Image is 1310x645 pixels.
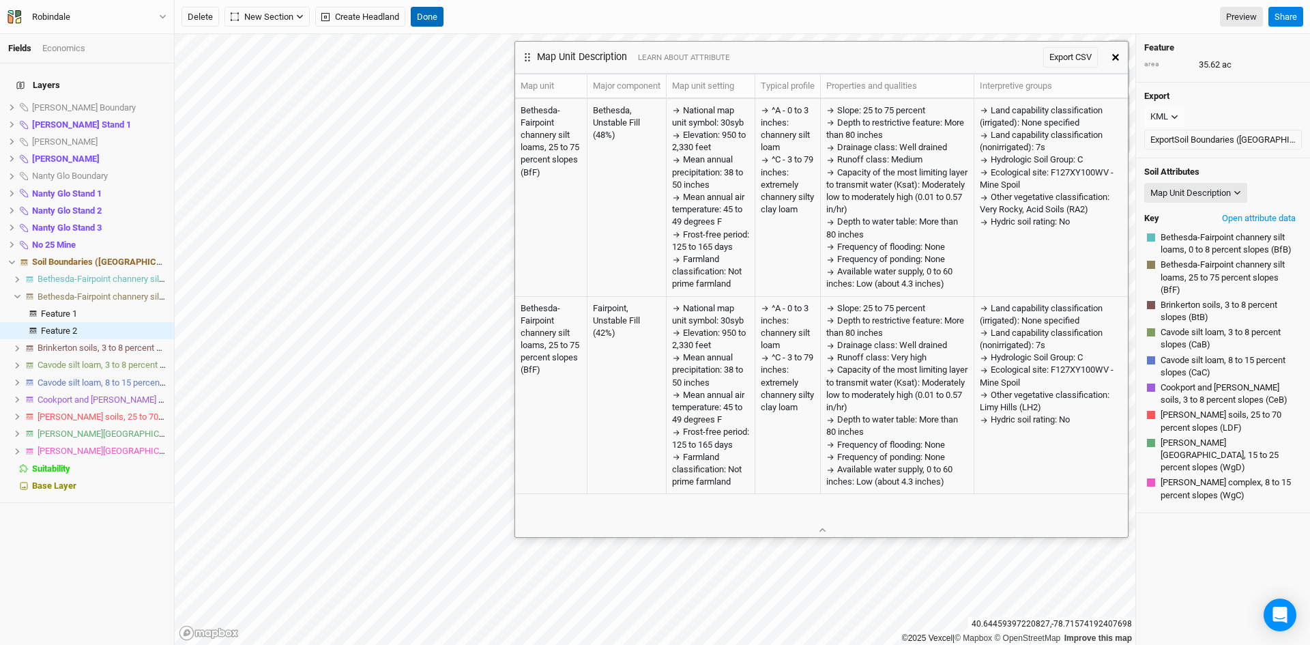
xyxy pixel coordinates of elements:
div: Feature 1 [41,309,166,319]
span: New Section [231,10,293,24]
div: Cavode silt loam, 8 to 15 percent slopes [38,377,166,388]
span: [PERSON_NAME] soils, 25 to 70 percent slopes (LDF) [1161,409,1299,433]
button: Map Unit Description [1144,183,1247,203]
h4: Export [1144,91,1302,102]
div: | [902,631,1132,645]
span: [PERSON_NAME] Stand 1 [32,119,131,130]
h4: Feature [1144,42,1302,53]
div: Laidig soils, 25 to 70 percent slopes [38,412,166,422]
span: [PERSON_NAME] [32,137,98,147]
span: Soil Boundaries ([GEOGRAPHIC_DATA]) [32,257,188,267]
a: Mapbox [955,633,992,643]
button: Done [411,7,443,27]
h4: Soil Attributes [1144,167,1302,177]
div: Robindale [32,10,70,24]
span: No 25 Mine [32,240,76,250]
div: Cavode silt loam, 3 to 8 percent slopes [38,360,166,371]
h4: Key [1144,213,1159,224]
div: Becker Boundary [32,102,166,113]
button: Create Headland [315,7,405,27]
div: Nanty Glo Stand 2 [32,205,166,216]
span: Bethesda-Fairpoint channery silt loams, 0 to 8 percent slopes [38,274,272,284]
div: Bethesda-Fairpoint channery silt loams, 0 to 8 percent slopes [38,274,166,285]
button: Open attribute data [1216,208,1302,229]
div: Economics [42,42,85,55]
canvas: Map [175,34,1135,645]
div: Ernest Stands [32,154,166,164]
span: Cavode silt loam, 8 to 15 percent slopes (CaC) [1161,354,1299,379]
button: ExportSoil Boundaries ([GEOGRAPHIC_DATA]) [1144,130,1302,150]
h4: Layers [8,72,166,99]
div: 40.64459397220827 , -78.71574192407698 [968,617,1135,631]
div: Cookport and Ernest soils, 3 to 8 percent slopes [38,395,166,405]
div: No 25 Mine [32,240,166,250]
span: Base Layer [32,481,76,491]
span: Cavode silt loam, 3 to 8 percent slopes [38,360,186,370]
div: Feature 2 [41,326,166,336]
span: Nanty Glo Stand 1 [32,188,102,199]
span: Brinkerton soils, 3 to 8 percent slopes [38,343,182,353]
div: Suitability [32,463,166,474]
div: Base Layer [32,481,166,491]
div: Wharton-Gilpin complex, 8 to 15 percent slopes [38,446,166,457]
span: [PERSON_NAME] complex, 8 to 15 percent slopes (WgC) [1161,476,1299,501]
span: ac [1222,59,1232,71]
span: Nanty Glo Stand 2 [32,205,102,216]
div: Nanty Glo Stand 3 [32,223,166,233]
span: Bethesda-Fairpoint channery silt loams, 0 to 8 percent slopes (BfB) [1161,231,1299,256]
div: Ernest Boundary [32,137,166,147]
div: Bethesda-Fairpoint channery silt loams, 25 to 75 percent slopes [38,291,166,302]
button: KML [1144,106,1184,127]
span: Bethesda-Fairpoint channery silt loams, 25 to 75 percent slopes (BfF) [1161,259,1299,296]
span: [PERSON_NAME][GEOGRAPHIC_DATA], 15 to 25 percent slopes (WgD) [1161,437,1299,474]
span: Cavode silt loam, 8 to 15 percent slopes [38,377,190,388]
div: Becker Stand 1 [32,119,166,130]
span: Cookport and [PERSON_NAME] soils, 3 to 8 percent slopes (CeB) [1161,382,1299,406]
div: Soil Boundaries (US) [32,257,166,268]
a: Fields [8,43,31,53]
div: Nanty Glo Boundary [32,171,166,182]
button: Delete [181,7,219,27]
a: OpenStreetMap [994,633,1060,643]
span: Bethesda-Fairpoint channery silt loams, 25 to 75 percent slopes [38,291,282,302]
a: Improve this map [1064,633,1132,643]
div: Nanty Glo Stand 1 [32,188,166,199]
button: Share [1268,7,1303,27]
a: Mapbox logo [179,625,239,641]
span: Cavode silt loam, 3 to 8 percent slopes (CaB) [1161,326,1299,351]
span: [PERSON_NAME] Boundary [32,102,136,113]
a: ©2025 Vexcel [902,633,952,643]
span: Nanty Glo Stand 3 [32,223,102,233]
span: Feature 2 [41,326,77,336]
div: area [1144,59,1192,70]
span: Brinkerton soils, 3 to 8 percent slopes (BtB) [1161,299,1299,324]
span: Cookport and [PERSON_NAME] soils, 3 to 8 percent slopes [38,395,261,405]
div: Wharton-Gilpin complex, 15 to 25 percent slopes [38,429,166,440]
span: Suitability [32,463,70,474]
span: [PERSON_NAME][GEOGRAPHIC_DATA], 15 to 25 percent slopes [38,429,280,439]
div: 35.62 [1144,59,1302,71]
span: [PERSON_NAME][GEOGRAPHIC_DATA], 8 to 15 percent slopes [38,446,276,456]
div: Open Intercom Messenger [1264,599,1296,631]
a: Preview [1220,7,1263,27]
div: Brinkerton soils, 3 to 8 percent slopes [38,343,166,354]
span: [PERSON_NAME] [32,154,100,164]
div: KML [1150,110,1168,124]
span: Feature 1 [41,309,77,319]
button: New Section [224,7,310,27]
button: Robindale [7,10,167,25]
div: Map Unit Description [1150,186,1231,200]
span: [PERSON_NAME] soils, 25 to 70 percent slopes [38,412,218,422]
span: Nanty Glo Boundary [32,171,108,181]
